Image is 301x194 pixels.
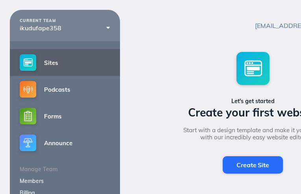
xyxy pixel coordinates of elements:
[20,24,110,31] div: ikudufape358
[20,166,57,173] span: Manage Team
[20,81,36,98] img: podcasts-small@2x.png
[20,18,110,23] div: CURRENT TEAM
[20,108,36,124] img: forms-small@2x.png
[20,54,36,71] img: sites-small@2x.png
[20,135,36,151] img: announce-small@2x.png
[10,49,120,76] a: Sites
[10,129,120,156] a: Announce
[236,52,270,85] img: sites-large@2x.jpg
[10,103,120,129] a: Forms
[223,156,283,174] a: Create Site
[10,76,120,103] a: Podcasts
[236,161,269,169] span: Create Site
[20,177,44,185] a: Members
